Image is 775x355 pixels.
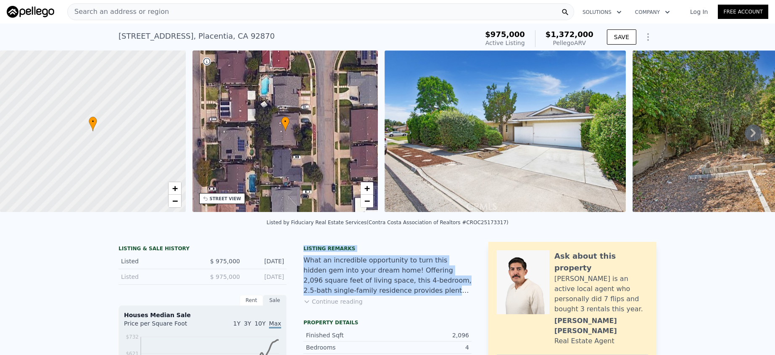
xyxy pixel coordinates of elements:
div: [DATE] [247,257,284,265]
div: Ask about this property [554,250,648,274]
span: + [172,183,177,193]
a: Log In [680,8,718,16]
span: Search an address or region [68,7,169,17]
div: Price per Square Foot [124,319,203,333]
div: Listing remarks [303,245,472,252]
span: 1Y [233,320,240,327]
span: Active Listing [485,40,525,46]
span: 10Y [255,320,266,327]
span: $1,372,000 [546,30,593,39]
a: Free Account [718,5,768,19]
div: What an incredible opportunity to turn this hidden gem into your dream home! Offering 2,096 squar... [303,255,472,296]
span: $ 975,000 [210,258,240,265]
div: • [281,117,290,131]
div: Rent [240,295,263,306]
button: Show Options [640,29,656,45]
span: Max [269,320,281,329]
div: [PERSON_NAME] is an active local agent who personally did 7 flips and bought 3 rentals this year. [554,274,648,314]
div: Houses Median Sale [124,311,281,319]
div: • [89,117,97,131]
tspan: $732 [126,334,139,340]
div: Listed by Fiduciary Real Estate Services (Contra Costa Association of Realtors #CROC25173317) [266,220,509,225]
span: − [364,196,370,206]
div: Real Estate Agent [554,336,614,346]
div: Finished Sqft [306,331,387,339]
div: Pellego ARV [546,39,593,47]
div: Listed [121,257,196,265]
button: SAVE [607,29,636,45]
div: Bedrooms [306,343,387,352]
button: Continue reading [303,297,363,306]
a: Zoom in [169,182,181,195]
span: 3Y [244,320,251,327]
div: [STREET_ADDRESS] , Placentia , CA 92870 [119,30,275,42]
span: $ 975,000 [210,273,240,280]
div: Property details [303,319,472,326]
div: 2,096 [387,331,469,339]
span: • [281,118,290,125]
span: − [172,196,177,206]
span: $975,000 [485,30,525,39]
button: Solutions [576,5,628,20]
a: Zoom in [361,182,373,195]
div: 4 [387,343,469,352]
span: • [89,118,97,125]
img: Pellego [7,6,54,18]
div: [DATE] [247,273,284,281]
div: STREET VIEW [210,196,241,202]
div: Listed [121,273,196,281]
a: Zoom out [169,195,181,207]
div: Sale [263,295,287,306]
img: Sale: 167339901 Parcel: 63300674 [385,50,626,212]
div: LISTING & SALE HISTORY [119,245,287,254]
div: [PERSON_NAME] [PERSON_NAME] [554,316,648,336]
span: + [364,183,370,193]
button: Company [628,5,677,20]
a: Zoom out [361,195,373,207]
